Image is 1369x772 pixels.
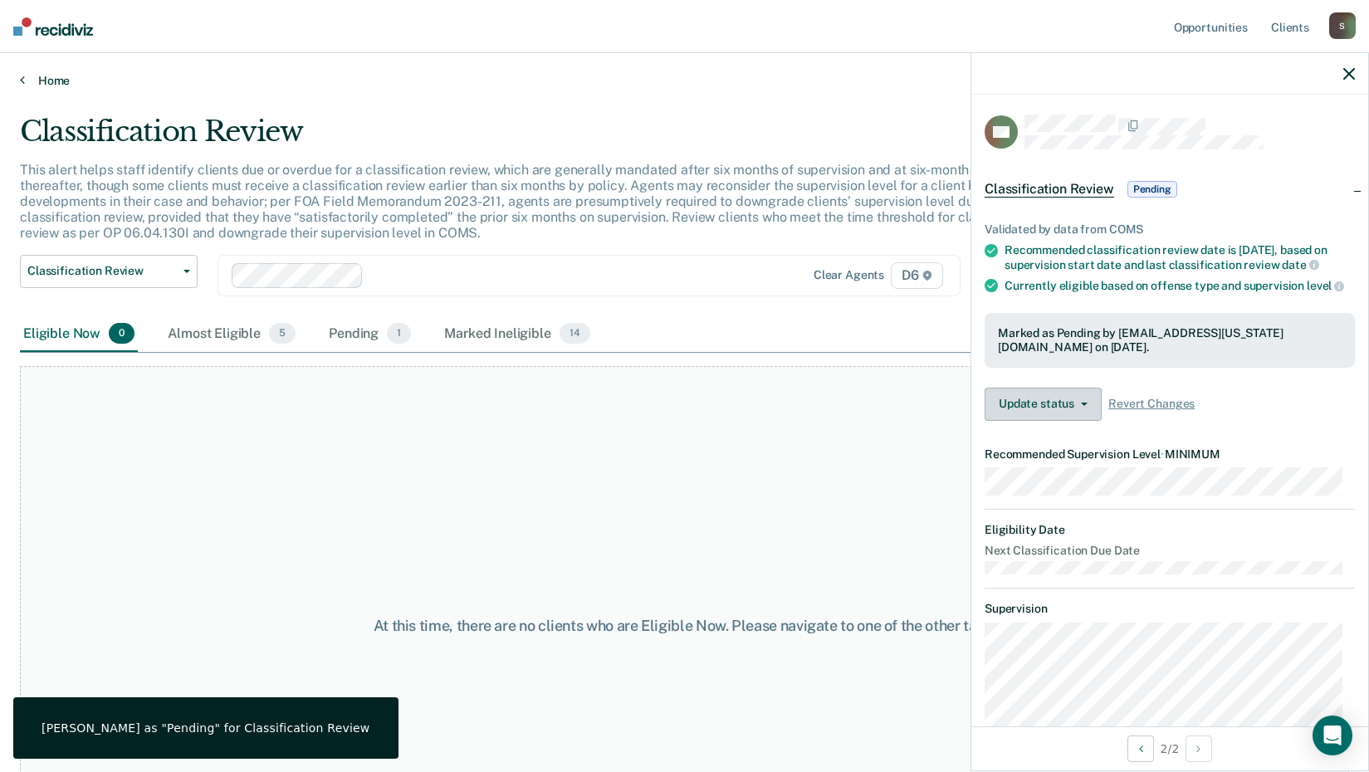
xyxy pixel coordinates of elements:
[985,181,1114,198] span: Classification Review
[164,316,299,353] div: Almost Eligible
[387,323,411,344] span: 1
[985,523,1355,537] dt: Eligibility Date
[985,388,1102,421] button: Update status
[269,323,296,344] span: 5
[971,163,1368,216] div: Classification ReviewPending
[1108,397,1195,411] span: Revert Changes
[42,721,370,735] div: [PERSON_NAME] as "Pending" for Classification Review
[441,316,593,353] div: Marked Ineligible
[1329,12,1356,39] div: S
[891,262,943,289] span: D6
[985,602,1355,616] dt: Supervision
[109,323,134,344] span: 0
[560,323,590,344] span: 14
[985,447,1355,462] dt: Recommended Supervision Level MINIMUM
[20,73,1349,88] a: Home
[1127,735,1154,762] button: Previous Opportunity
[985,222,1355,237] div: Validated by data from COMS
[1313,716,1352,755] div: Open Intercom Messenger
[1005,243,1355,271] div: Recommended classification review date is [DATE], based on supervision start date and last classi...
[1161,447,1165,461] span: •
[1005,278,1355,293] div: Currently eligible based on offense type and supervision
[20,115,1047,162] div: Classification Review
[1186,735,1212,762] button: Next Opportunity
[814,268,884,282] div: Clear agents
[353,617,1017,635] div: At this time, there are no clients who are Eligible Now. Please navigate to one of the other tabs.
[20,162,1038,242] p: This alert helps staff identify clients due or overdue for a classification review, which are gen...
[1282,258,1318,271] span: date
[985,544,1355,558] dt: Next Classification Due Date
[13,17,93,36] img: Recidiviz
[325,316,414,353] div: Pending
[20,316,138,353] div: Eligible Now
[1307,279,1344,292] span: level
[1127,181,1177,198] span: Pending
[27,264,177,278] span: Classification Review
[998,326,1342,354] div: Marked as Pending by [EMAIL_ADDRESS][US_STATE][DOMAIN_NAME] on [DATE].
[971,726,1368,770] div: 2 / 2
